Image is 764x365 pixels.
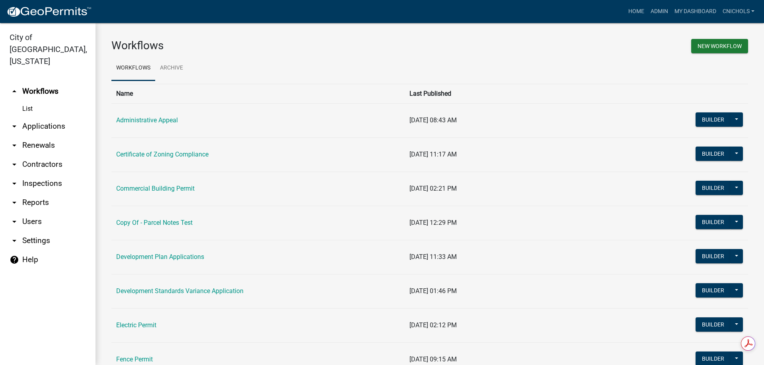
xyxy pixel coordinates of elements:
a: Fence Permit [116,355,153,363]
span: [DATE] 09:15 AM [409,355,457,363]
i: arrow_drop_down [10,160,19,169]
th: Name [111,84,405,103]
span: [DATE] 01:46 PM [409,287,457,295]
button: Builder [696,317,731,332]
button: Builder [696,147,731,161]
a: Admin [647,4,671,19]
button: Builder [696,112,731,127]
i: arrow_drop_down [10,141,19,150]
i: arrow_drop_down [10,198,19,207]
span: [DATE] 08:43 AM [409,116,457,124]
a: Development Standards Variance Application [116,287,244,295]
button: Builder [696,283,731,297]
i: arrow_drop_down [10,217,19,226]
i: arrow_drop_down [10,179,19,188]
a: Copy Of - Parcel Notes Test [116,219,193,226]
i: help [10,255,19,265]
a: Development Plan Applications [116,253,204,261]
a: Archive [155,56,188,81]
th: Last Published [405,84,624,103]
button: New Workflow [691,39,748,53]
span: [DATE] 12:29 PM [409,219,457,226]
i: arrow_drop_down [10,122,19,131]
button: Builder [696,215,731,229]
a: Certificate of Zoning Compliance [116,151,209,158]
i: arrow_drop_up [10,87,19,96]
button: Builder [696,181,731,195]
a: My Dashboard [671,4,719,19]
button: Builder [696,249,731,263]
span: [DATE] 02:12 PM [409,321,457,329]
a: Home [625,4,647,19]
a: Workflows [111,56,155,81]
a: Electric Permit [116,321,156,329]
h3: Workflows [111,39,424,52]
span: [DATE] 11:17 AM [409,151,457,158]
a: Administrative Appeal [116,116,178,124]
i: arrow_drop_down [10,236,19,245]
span: [DATE] 11:33 AM [409,253,457,261]
a: Commercial Building Permit [116,185,195,192]
span: [DATE] 02:21 PM [409,185,457,192]
a: cnichols [719,4,758,19]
